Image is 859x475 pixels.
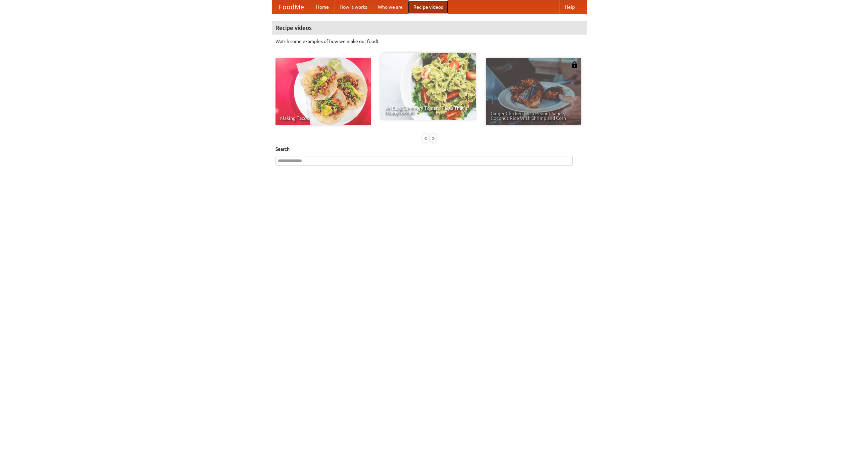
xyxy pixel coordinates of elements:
span: Making Tacos [280,116,366,121]
p: Watch some examples of how we make our food! [275,38,584,45]
a: Help [559,0,580,14]
span: An Easy, Summery Tomato Pasta That's Ready for Fall [385,106,471,115]
a: FoodMe [272,0,311,14]
a: An Easy, Summery Tomato Pasta That's Ready for Fall [381,53,476,120]
img: 483408.png [571,61,578,68]
h5: Search [275,146,584,152]
a: Home [311,0,334,14]
a: Making Tacos [275,58,371,125]
a: How it works [334,0,372,14]
div: « [422,134,428,142]
a: Who we are [372,0,408,14]
h4: Recipe videos [272,21,587,35]
div: » [431,134,437,142]
a: Recipe videos [408,0,448,14]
